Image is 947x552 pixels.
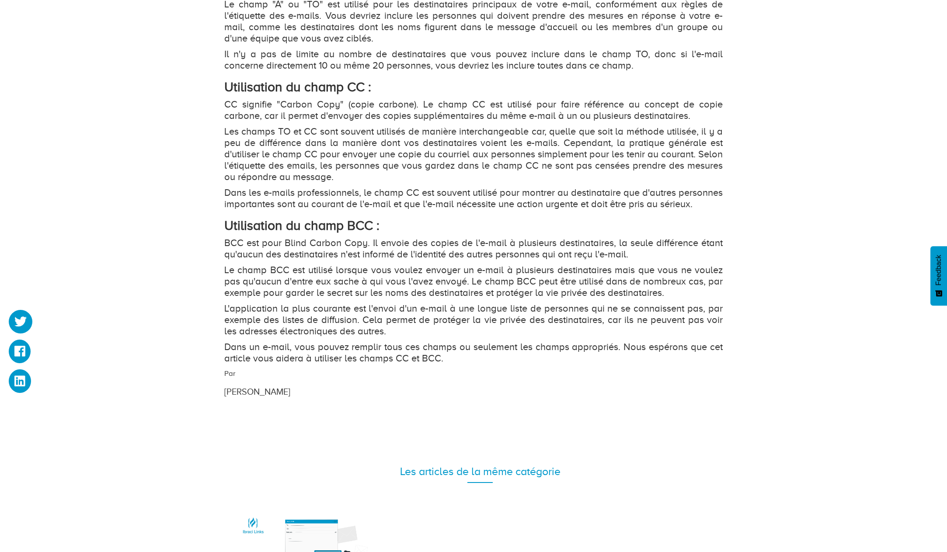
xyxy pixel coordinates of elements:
iframe: Drift Widget Chat Controller [903,508,937,542]
span: Feedback [935,255,943,285]
div: Les articles de la même catégorie [231,464,729,479]
div: Par [218,368,644,398]
button: Feedback - Afficher l’enquête [930,246,947,306]
h3: [PERSON_NAME] [224,387,637,396]
strong: Utilisation du champ BCC : [224,218,379,233]
p: Le champ BCC est utilisé lorsque vous voulez envoyer un e-mail à plusieurs destinataires mais que... [224,264,723,299]
strong: Utilisation du champ CC : [224,80,371,94]
p: BCC est pour Blind Carbon Copy. Il envoie des copies de l'e-mail à plusieurs destinataires, la se... [224,237,723,260]
p: Les champs TO et CC sont souvent utilisés de manière interchangeable car, quelle que soit la méth... [224,126,723,183]
p: CC signifie "Carbon Copy" (copie carbone). Le champ CC est utilisé pour faire référence au concep... [224,99,723,122]
p: Dans les e-mails professionnels, le champ CC est souvent utilisé pour montrer au destinataire que... [224,187,723,210]
p: L'application la plus courante est l'envoi d'un e-mail à une longue liste de personnes qui ne se ... [224,303,723,337]
p: Dans un e-mail, vous pouvez remplir tous ces champs ou seulement les champs appropriés. Nous espé... [224,341,723,364]
p: Il n'y a pas de limite au nombre de destinataires que vous pouvez inclure dans le champ TO, donc ... [224,49,723,71]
